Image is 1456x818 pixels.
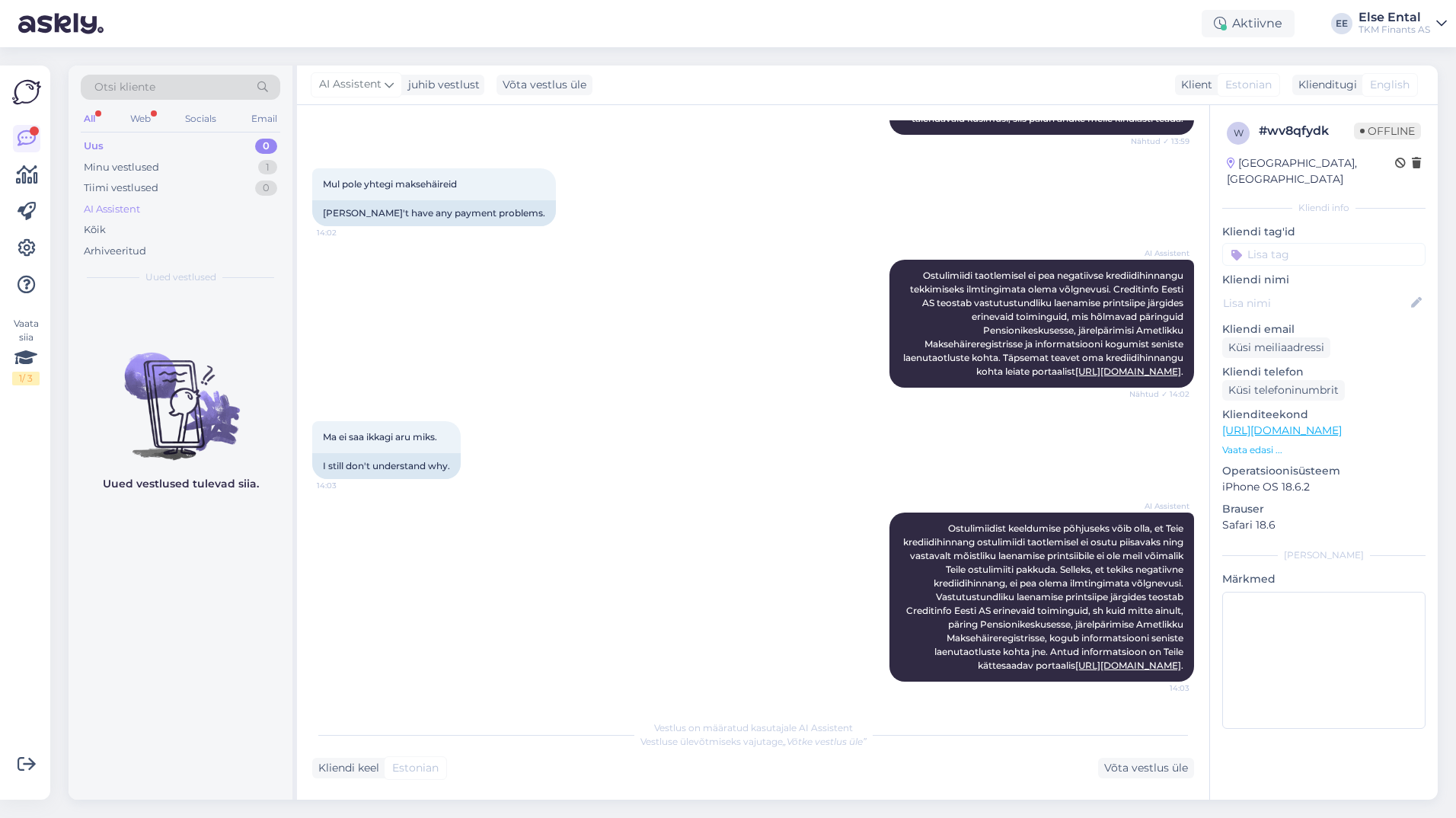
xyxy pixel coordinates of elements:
[248,109,280,129] div: Email
[903,270,1186,377] span: Ostulimiidi taotlemisel ei pea negatiivse krediidihinnangu tekkimiseks ilmtingimata olema võlgnev...
[145,270,216,284] span: Uued vestlused
[1222,321,1426,337] p: Kliendi email
[1234,127,1244,139] span: w
[1129,388,1189,400] span: Nähtud ✓ 14:02
[323,431,437,443] span: Ma ei saa ikkagi aru miks.
[1354,123,1421,139] span: Offline
[1098,758,1194,778] div: Võta vestlus üle
[1075,366,1181,377] a: [URL][DOMAIN_NAME]
[654,722,853,733] span: Vestlus on määratud kasutajale AI Assistent
[1222,272,1426,288] p: Kliendi nimi
[84,181,158,196] div: Tiimi vestlused
[1222,407,1426,423] p: Klienditeekond
[392,760,439,776] span: Estonian
[1359,24,1430,36] div: TKM Finants AS
[103,476,259,492] p: Uued vestlused tulevad siia.
[1175,77,1212,93] div: Klient
[12,372,40,385] div: 1 / 3
[1227,155,1395,187] div: [GEOGRAPHIC_DATA], [GEOGRAPHIC_DATA]
[1222,463,1426,479] p: Operatsioonisüsteem
[312,200,556,226] div: [PERSON_NAME]'t have any payment problems.
[1259,122,1354,140] div: # wv8qfydk
[1132,682,1189,694] span: 14:03
[497,75,592,95] div: Võta vestlus üle
[182,109,219,129] div: Socials
[84,139,104,154] div: Uus
[783,736,867,747] i: „Võtke vestlus üle”
[1222,243,1426,266] input: Lisa tag
[312,453,461,479] div: I still don't understand why.
[1359,11,1430,24] div: Else Ental
[1222,423,1342,437] a: [URL][DOMAIN_NAME]
[1131,136,1189,147] span: Nähtud ✓ 13:59
[1359,11,1447,36] a: Else EntalTKM Finants AS
[1132,500,1189,512] span: AI Assistent
[640,736,867,747] span: Vestluse ülevõtmiseks vajutage
[1292,77,1357,93] div: Klienditugi
[1132,248,1189,259] span: AI Assistent
[1222,517,1426,533] p: Safari 18.6
[1222,479,1426,495] p: iPhone OS 18.6.2
[81,109,98,129] div: All
[12,78,41,107] img: Askly Logo
[1222,548,1426,562] div: [PERSON_NAME]
[1222,337,1330,358] div: Küsi meiliaadressi
[323,178,457,190] span: Mul pole yhtegi maksehäireid
[312,760,379,776] div: Kliendi keel
[1202,10,1295,37] div: Aktiivne
[1225,77,1272,93] span: Estonian
[1222,201,1426,215] div: Kliendi info
[84,160,159,175] div: Minu vestlused
[255,139,277,154] div: 0
[1222,224,1426,240] p: Kliendi tag'id
[258,160,277,175] div: 1
[84,202,140,217] div: AI Assistent
[317,227,374,238] span: 14:02
[402,77,480,93] div: juhib vestlust
[1223,295,1408,312] input: Lisa nimi
[255,181,277,196] div: 0
[84,244,146,259] div: Arhiveeritud
[1222,364,1426,380] p: Kliendi telefon
[1075,660,1181,671] a: [URL][DOMAIN_NAME]
[317,480,374,491] span: 14:03
[1370,77,1410,93] span: English
[1331,13,1352,34] div: EE
[84,222,106,238] div: Kõik
[12,317,40,385] div: Vaata siia
[903,522,1186,671] span: Ostulimiidist keeldumise põhjuseks võib olla, et Teie krediidihinnang ostulimiidi taotlemisel ei ...
[1222,380,1345,401] div: Küsi telefoninumbrit
[127,109,154,129] div: Web
[69,325,292,462] img: No chats
[1222,501,1426,517] p: Brauser
[94,79,155,95] span: Otsi kliente
[1222,571,1426,587] p: Märkmed
[319,76,382,93] span: AI Assistent
[1222,443,1426,457] p: Vaata edasi ...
